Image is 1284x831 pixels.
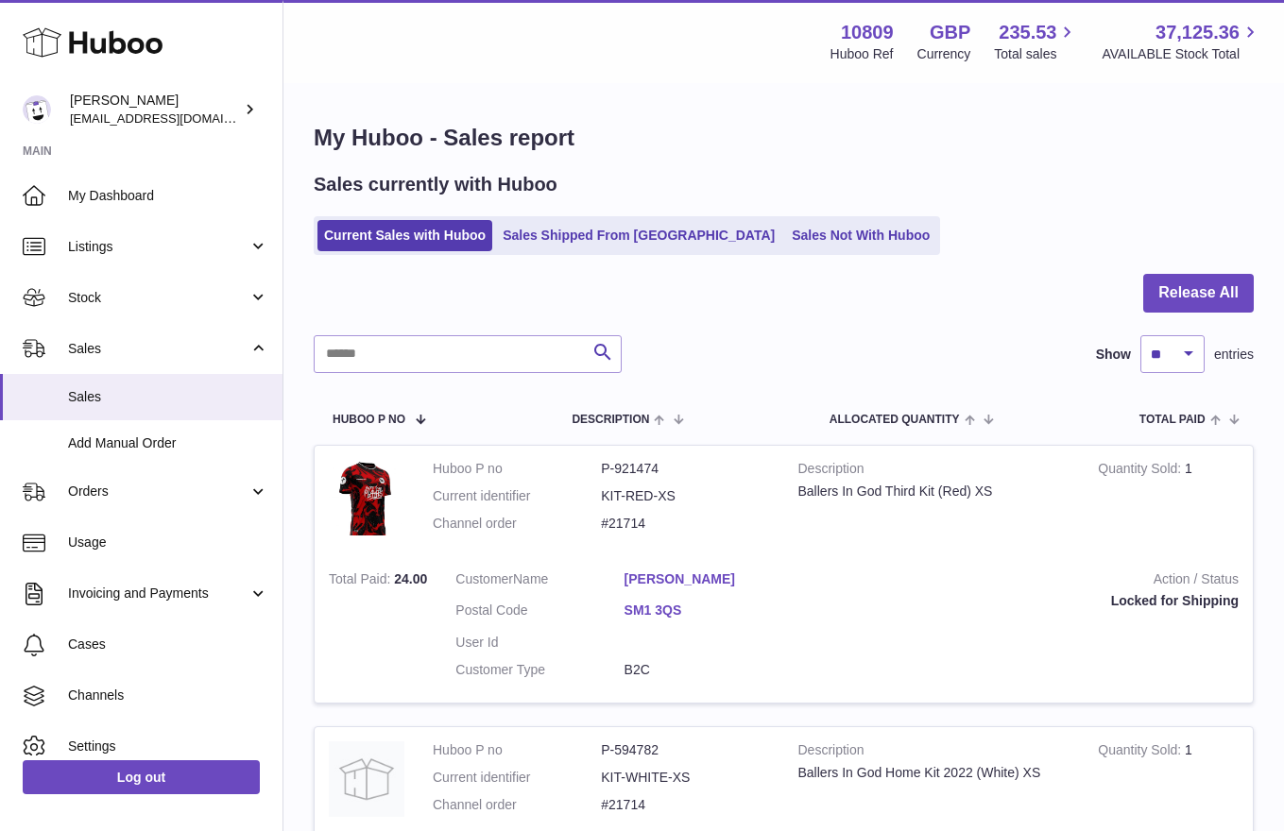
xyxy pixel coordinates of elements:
[394,571,427,586] span: 24.00
[601,460,769,478] dd: P-921474
[601,487,769,505] dd: KIT-RED-XS
[433,515,601,533] dt: Channel order
[798,741,1070,764] strong: Description
[601,796,769,814] dd: #21714
[433,741,601,759] dt: Huboo P no
[1102,20,1261,63] a: 37,125.36 AVAILABLE Stock Total
[830,414,960,426] span: ALLOCATED Quantity
[68,388,268,406] span: Sales
[23,95,51,124] img: shop@ballersingod.com
[314,172,557,197] h2: Sales currently with Huboo
[830,45,894,63] div: Huboo Ref
[314,123,1254,153] h1: My Huboo - Sales report
[329,741,404,817] img: no-photo.jpg
[625,661,793,679] dd: B2C
[68,289,248,307] span: Stock
[68,687,268,704] span: Channels
[1098,461,1185,481] strong: Quantity Sold
[1096,346,1131,364] label: Show
[329,460,404,535] img: 1702895607.JPG
[333,414,405,426] span: Huboo P no
[68,434,268,452] span: Add Manual Order
[601,769,769,787] dd: KIT-WHITE-XS
[999,20,1056,45] span: 235.53
[1156,20,1240,45] span: 37,125.36
[433,487,601,505] dt: Current identifier
[68,238,248,256] span: Listings
[70,92,240,127] div: [PERSON_NAME]
[821,592,1239,610] div: Locked for Shipping
[496,220,781,251] a: Sales Shipped From [GEOGRAPHIC_DATA]
[601,741,769,759] dd: P-594782
[1139,414,1206,426] span: Total paid
[1084,446,1253,556] td: 1
[841,20,894,45] strong: 10809
[433,769,601,787] dt: Current identifier
[994,20,1078,63] a: 235.53 Total sales
[917,45,971,63] div: Currency
[455,634,624,652] dt: User Id
[68,187,268,205] span: My Dashboard
[68,340,248,358] span: Sales
[455,661,624,679] dt: Customer Type
[1098,742,1185,762] strong: Quantity Sold
[601,515,769,533] dd: #21714
[1214,346,1254,364] span: entries
[433,796,601,814] dt: Channel order
[625,602,793,619] a: SM1 3QS
[455,570,624,593] dt: Name
[821,570,1239,593] strong: Action / Status
[994,45,1078,63] span: Total sales
[68,534,268,551] span: Usage
[798,460,1070,483] strong: Description
[785,220,936,251] a: Sales Not With Huboo
[1143,274,1254,313] button: Release All
[23,760,260,794] a: Log out
[433,460,601,478] dt: Huboo P no
[68,483,248,500] span: Orders
[70,110,278,126] span: [EMAIL_ADDRESS][DOMAIN_NAME]
[317,220,492,251] a: Current Sales with Huboo
[68,585,248,602] span: Invoicing and Payments
[68,738,268,755] span: Settings
[455,602,624,624] dt: Postal Code
[572,414,649,426] span: Description
[798,764,1070,782] div: Ballers In God Home Kit 2022 (White) XS
[798,483,1070,500] div: Ballers In God Third Kit (Red) XS
[625,570,793,588] a: [PERSON_NAME]
[329,571,394,591] strong: Total Paid
[1102,45,1261,63] span: AVAILABLE Stock Total
[68,636,268,653] span: Cases
[930,20,970,45] strong: GBP
[455,571,513,586] span: Customer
